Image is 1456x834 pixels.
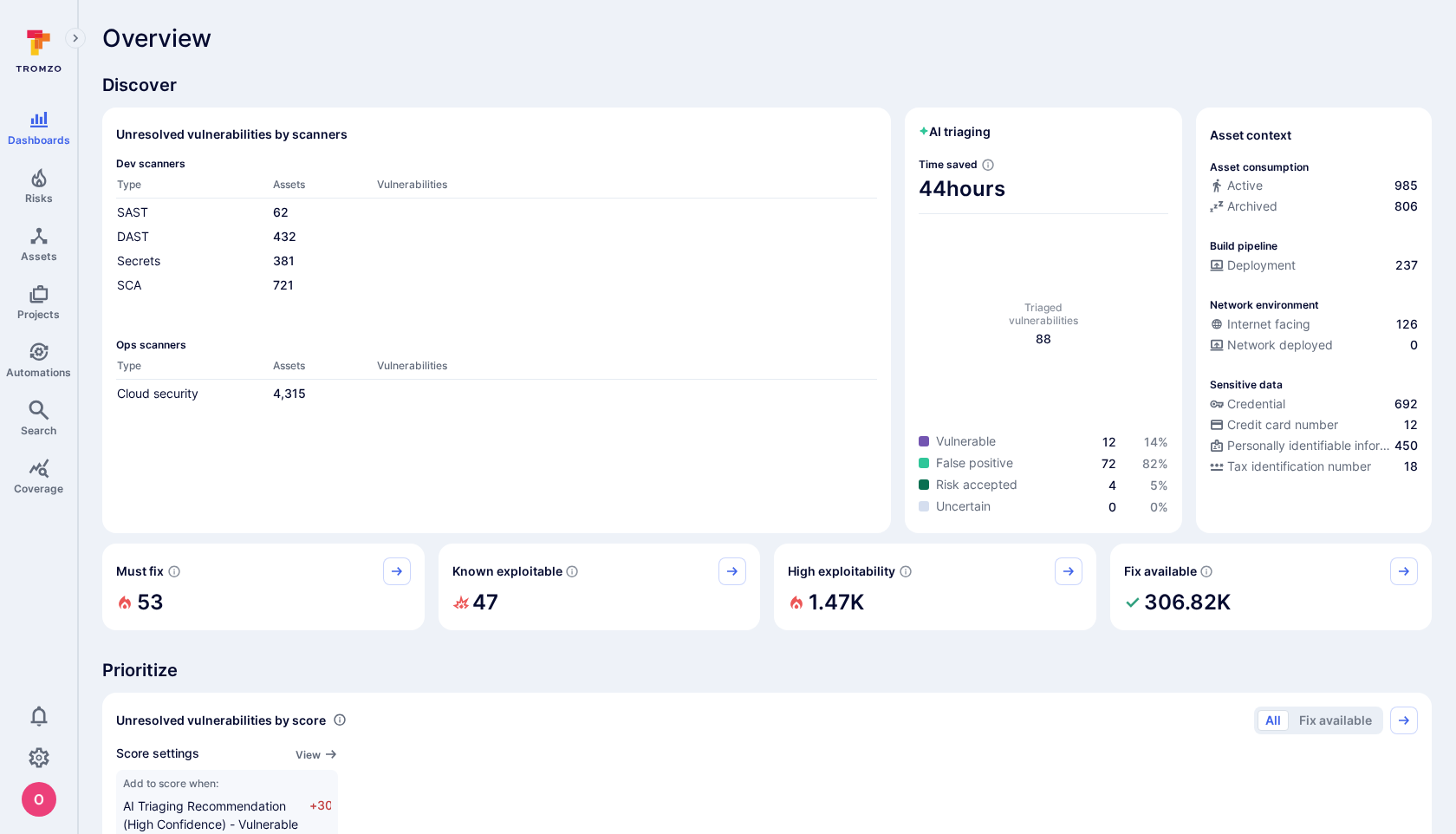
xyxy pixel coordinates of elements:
span: Dashboards [8,134,70,147]
a: View [296,745,338,763]
a: Secrets [117,253,160,268]
a: 721 [273,277,294,292]
img: ACg8ocJcCe-YbLxGm5tc0PuNRxmgP8aEm0RBXn6duO8aeMVK9zjHhw=s96-c [22,782,56,817]
span: Archived [1227,198,1277,215]
a: SCA [117,277,141,292]
p: Asset consumption [1210,160,1309,173]
div: Must fix [102,544,425,630]
span: 12 [1404,416,1418,433]
a: Personally identifiable information (PII)450 [1210,437,1418,454]
a: Network deployed0 [1210,336,1418,354]
div: Credential [1210,395,1285,413]
span: 806 [1394,198,1418,215]
span: Unresolved vulnerabilities by score [116,712,326,729]
span: Active [1227,177,1263,194]
a: Internet facing126 [1210,316,1418,333]
span: Risk accepted [936,476,1017,493]
p: Sensitive data [1210,378,1283,391]
span: 985 [1394,177,1418,194]
a: 0% [1150,499,1168,514]
svg: Estimated based on an average time of 30 mins needed to triage each vulnerability [981,158,995,172]
span: 237 [1395,257,1418,274]
i: Expand navigation menu [69,31,81,46]
div: High exploitability [774,544,1096,630]
a: 62 [273,205,289,219]
span: Must fix [116,563,164,580]
a: DAST [117,229,149,244]
span: +30 [309,797,331,833]
h2: AI triaging [919,123,991,140]
svg: Vulnerabilities with fix available [1199,564,1213,578]
h2: 47 [472,585,498,620]
span: 126 [1396,316,1418,333]
th: Assets [272,358,376,380]
span: Tax identification number [1227,458,1371,475]
span: False positive [936,454,1013,472]
span: 450 [1394,437,1418,454]
span: Fix available [1124,563,1197,580]
a: 72 [1102,456,1116,471]
svg: Risk score >=40 , missed SLA [167,564,181,578]
div: Active [1210,177,1263,194]
span: Dev scanners [116,157,877,170]
div: Archived [1210,198,1277,215]
span: 5 % [1150,478,1168,492]
span: Assets [21,250,57,263]
a: 381 [273,253,295,268]
div: Evidence indicative of handling user or service credentials [1210,395,1418,416]
a: 12 [1102,434,1116,449]
button: Expand navigation menu [65,28,86,49]
div: Evidence indicative of processing personally identifiable information [1210,437,1418,458]
div: oleg malkov [22,782,56,817]
h2: 306.82K [1144,585,1231,620]
span: Prioritize [102,658,1432,682]
span: Deployment [1227,257,1296,274]
th: Vulnerabilities [376,358,877,380]
h2: 1.47K [809,585,864,620]
span: AI Triaging Recommendation (High Confidence) - Vulnerable [123,798,298,831]
span: Internet facing [1227,316,1310,333]
div: Code repository is archived [1210,198,1418,218]
span: 44 hours [919,175,1168,203]
span: Risks [25,192,53,205]
button: All [1258,710,1289,731]
span: Time saved [919,158,978,171]
a: Credential692 [1210,395,1418,413]
span: Credit card number [1227,416,1338,433]
div: Fix available [1110,544,1433,630]
div: Evidence that the asset is packaged and deployed somewhere [1210,336,1418,357]
a: 5% [1150,478,1168,492]
span: High exploitability [788,563,895,580]
th: Assets [272,177,376,199]
div: Evidence indicative of processing credit card numbers [1210,416,1418,437]
a: Deployment237 [1210,257,1418,274]
a: 4,315 [273,386,306,401]
span: Ops scanners [116,338,877,351]
span: 0 [1108,499,1116,514]
span: 692 [1394,395,1418,413]
span: Known exploitable [452,563,562,580]
th: Vulnerabilities [376,177,877,199]
svg: Confirmed exploitable by KEV [565,564,579,578]
span: Uncertain [936,498,991,515]
p: Network environment [1210,298,1319,311]
span: 18 [1404,458,1418,475]
a: 4 [1108,478,1116,492]
span: Coverage [14,482,63,495]
span: 0 [1410,336,1418,354]
a: 432 [273,229,296,244]
span: Vulnerable [936,433,996,450]
div: Credit card number [1210,416,1338,433]
span: total [1036,330,1051,348]
h2: Unresolved vulnerabilities by scanners [116,126,348,143]
a: Tax identification number18 [1210,458,1418,475]
a: 14% [1144,434,1168,449]
div: Configured deployment pipeline [1210,257,1418,277]
div: Internet facing [1210,316,1310,333]
span: Overview [102,24,211,52]
a: 82% [1142,456,1168,471]
a: SAST [117,205,148,219]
